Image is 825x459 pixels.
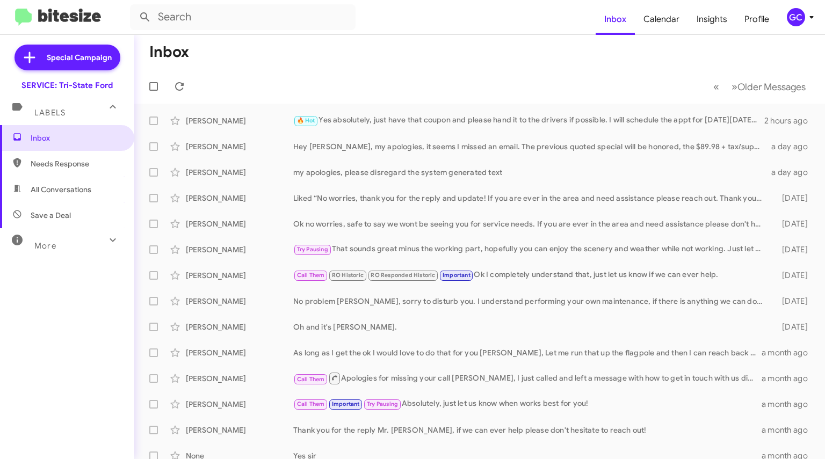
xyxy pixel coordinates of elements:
[293,269,769,281] div: Ok I completely understand that, just let us know if we can ever help.
[186,347,293,358] div: [PERSON_NAME]
[762,399,816,410] div: a month ago
[186,296,293,307] div: [PERSON_NAME]
[297,400,325,407] span: Call Them
[297,246,328,253] span: Try Pausing
[769,244,816,255] div: [DATE]
[186,115,293,126] div: [PERSON_NAME]
[707,76,812,98] nav: Page navigation example
[186,270,293,281] div: [PERSON_NAME]
[293,371,762,385] div: Apologies for missing your call [PERSON_NAME], I just called and left a message with how to get i...
[769,296,816,307] div: [DATE]
[297,117,315,124] span: 🔥 Hot
[34,108,66,118] span: Labels
[293,425,762,435] div: Thank you for the reply Mr. [PERSON_NAME], if we can ever help please don't hesitate to reach out!
[186,322,293,332] div: [PERSON_NAME]
[297,272,325,279] span: Call Them
[769,167,816,178] div: a day ago
[293,114,764,127] div: Yes absolutely, just have that coupon and please hand it to the drivers if possible. I will sched...
[737,81,806,93] span: Older Messages
[762,373,816,384] div: a month ago
[186,141,293,152] div: [PERSON_NAME]
[688,4,736,35] a: Insights
[367,400,398,407] span: Try Pausing
[31,210,71,221] span: Save a Deal
[47,52,112,63] span: Special Campaign
[186,373,293,384] div: [PERSON_NAME]
[293,243,769,256] div: That sounds great minus the working part, hopefully you can enjoy the scenery and weather while n...
[186,244,293,255] div: [PERSON_NAME]
[443,272,471,279] span: Important
[31,184,91,195] span: All Conversations
[332,272,364,279] span: RO Historic
[769,270,816,281] div: [DATE]
[186,218,293,229] div: [PERSON_NAME]
[371,272,435,279] span: RO Responded Historic
[293,322,769,332] div: Oh and it's [PERSON_NAME].
[762,425,816,435] div: a month ago
[293,167,769,178] div: my apologies, please disregard the system generated text
[186,425,293,435] div: [PERSON_NAME]
[769,141,816,152] div: a day ago
[332,400,360,407] span: Important
[34,241,56,251] span: More
[736,4,778,35] a: Profile
[769,193,816,203] div: [DATE]
[596,4,635,35] a: Inbox
[293,218,769,229] div: Ok no worries, safe to say we wont be seeing you for service needs. If you are ever in the area a...
[732,80,737,93] span: »
[31,133,122,143] span: Inbox
[31,158,122,169] span: Needs Response
[149,43,189,61] h1: Inbox
[297,376,325,383] span: Call Them
[186,399,293,410] div: [PERSON_NAME]
[293,347,762,358] div: As long as I get the ok I would love to do that for you [PERSON_NAME], Let me run that up the fla...
[762,347,816,358] div: a month ago
[713,80,719,93] span: «
[21,80,113,91] div: SERVICE: Tri-State Ford
[130,4,356,30] input: Search
[635,4,688,35] a: Calendar
[778,8,813,26] button: GC
[186,167,293,178] div: [PERSON_NAME]
[725,76,812,98] button: Next
[769,322,816,332] div: [DATE]
[293,296,769,307] div: No problem [PERSON_NAME], sorry to disturb you. I understand performing your own maintenance, if ...
[293,193,769,203] div: Liked “No worries, thank you for the reply and update! If you are ever in the area and need assis...
[186,193,293,203] div: [PERSON_NAME]
[293,141,769,152] div: Hey [PERSON_NAME], my apologies, it seems I missed an email. The previous quoted special will be ...
[293,398,762,410] div: Absolutely, just let us know when works best for you!
[769,218,816,229] div: [DATE]
[15,45,120,70] a: Special Campaign
[787,8,805,26] div: GC
[707,76,726,98] button: Previous
[764,115,816,126] div: 2 hours ago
